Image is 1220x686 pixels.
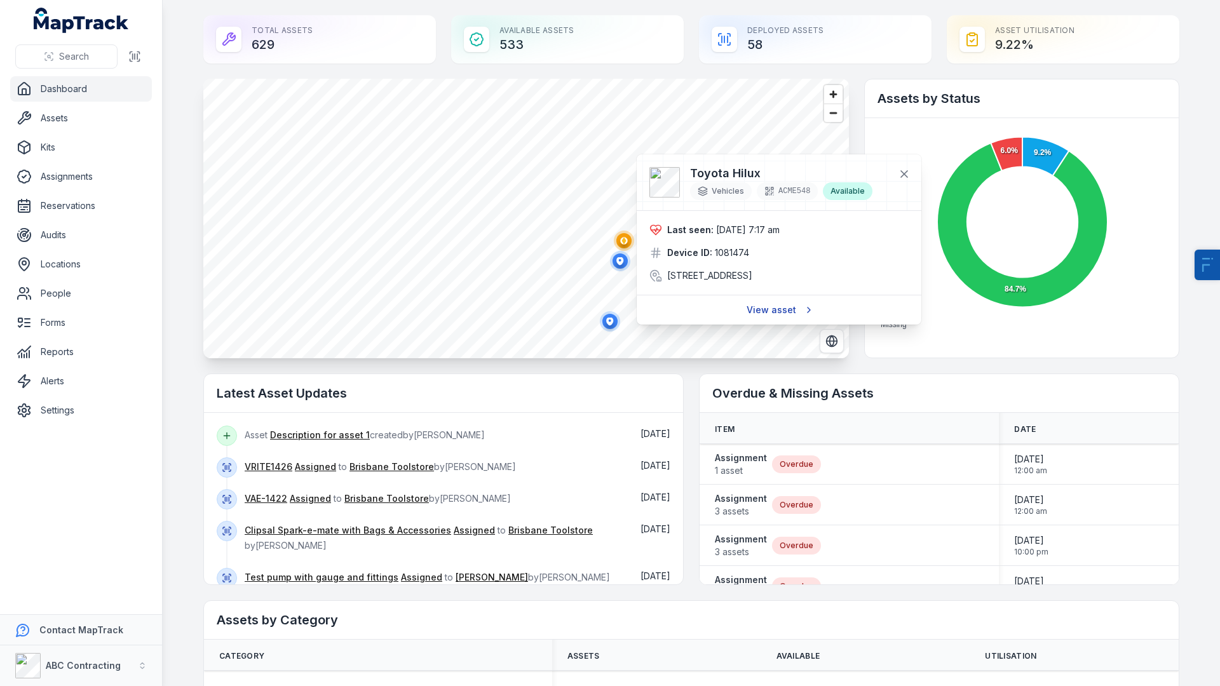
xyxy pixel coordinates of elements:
span: [DATE] [640,523,670,534]
strong: Assignment [715,533,767,546]
time: 10/09/2025, 11:45:37 am [640,523,670,534]
span: 1 asset [715,464,767,477]
span: [DATE] [1014,494,1047,506]
h2: Assets by Status [878,90,1166,107]
button: Search [15,44,118,69]
a: Audits [10,222,152,248]
h2: Latest Asset Updates [217,384,670,402]
span: Available [776,651,820,661]
a: Alerts [10,368,152,394]
a: Assigned [454,524,495,537]
div: Overdue [772,537,821,555]
span: Date [1014,424,1036,434]
a: VAE-1422 [245,492,287,505]
a: Assigned [401,571,442,584]
a: Test pump with gauge and fittings [245,571,398,584]
span: 12:00 am [1014,466,1047,476]
span: to by [PERSON_NAME] [245,572,610,582]
time: 31/08/2024, 12:00:00 am [1014,453,1047,476]
span: 3 assets [715,546,767,558]
a: Settings [10,398,152,423]
div: Overdue [772,577,821,595]
span: to by [PERSON_NAME] [245,461,516,472]
a: Reservations [10,193,152,219]
h2: Overdue & Missing Assets [712,384,1166,402]
a: Assignment1 asset [715,452,767,477]
span: Asset created by [PERSON_NAME] [245,429,485,440]
a: Assigned [295,461,336,473]
a: Reports [10,339,152,365]
div: Overdue [772,455,821,473]
a: Assignment3 assets [715,533,767,558]
button: Zoom in [824,85,843,104]
strong: Last seen: [667,224,714,236]
span: [DATE] [1014,453,1047,466]
h2: Assets by Category [217,611,1166,629]
strong: ABC Contracting [46,660,121,671]
button: Zoom out [824,104,843,122]
a: Assignments [10,164,152,189]
span: Assets [567,651,600,661]
span: [DATE] [640,570,670,581]
span: 3 assets [715,505,767,518]
time: 10/09/2025, 11:45:37 am [640,492,670,502]
h3: Toyota Hilux [690,165,872,182]
span: 12:00 am [1014,506,1047,516]
span: [DATE] [640,428,670,439]
span: to by [PERSON_NAME] [245,493,511,504]
button: Switch to Satellite View [820,329,844,353]
a: Kits [10,135,152,160]
time: 27/02/2025, 10:00:00 pm [1014,575,1048,598]
canvas: Map [203,79,849,358]
div: Available [823,182,872,200]
span: to by [PERSON_NAME] [245,525,593,551]
strong: Assignment [715,574,767,586]
span: 10:00 pm [1014,547,1048,557]
span: [DATE] [1014,575,1048,588]
a: Brisbane Toolstore [508,524,593,537]
a: Assignment [715,574,767,599]
div: ACME548 [757,182,818,200]
time: 30/11/2024, 12:00:00 am [1014,494,1047,516]
span: Category [219,651,264,661]
a: MapTrack [34,8,129,33]
a: [PERSON_NAME] [456,571,528,584]
a: Assignment3 assets [715,492,767,518]
a: Forms [10,310,152,335]
a: VRITE1426 [245,461,292,473]
a: Description for asset 1 [270,429,370,441]
span: [DATE] [640,492,670,502]
time: 30/01/2025, 10:00:00 pm [1014,534,1048,557]
strong: Device ID: [667,246,712,259]
span: [DATE] 7:17 am [716,224,780,235]
span: Item [715,424,735,434]
span: [STREET_ADDRESS] [667,269,752,282]
a: People [10,281,152,306]
strong: Assignment [715,492,767,505]
div: Overdue [772,496,821,514]
span: 1081474 [715,246,749,259]
span: Vehicles [712,186,744,196]
span: [DATE] [640,460,670,471]
a: Locations [10,252,152,277]
time: 10/09/2025, 11:45:37 am [640,460,670,471]
span: [DATE] [1014,534,1048,547]
span: Missing [881,320,907,329]
a: View asset [738,298,820,322]
time: 10/09/2025, 11:38:40 am [640,570,670,581]
time: 15/09/2025, 7:17:33 am [716,224,780,235]
a: Brisbane Toolstore [344,492,429,505]
strong: Contact MapTrack [39,624,123,635]
time: 14/09/2025, 8:54:55 pm [640,428,670,439]
span: Search [59,50,89,63]
a: Assigned [290,492,331,505]
a: Assets [10,105,152,131]
strong: Assignment [715,452,767,464]
a: Clipsal Spark-e-mate with Bags & Accessories [245,524,451,537]
a: Dashboard [10,76,152,102]
a: Brisbane Toolstore [349,461,434,473]
span: Utilisation [985,651,1036,661]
